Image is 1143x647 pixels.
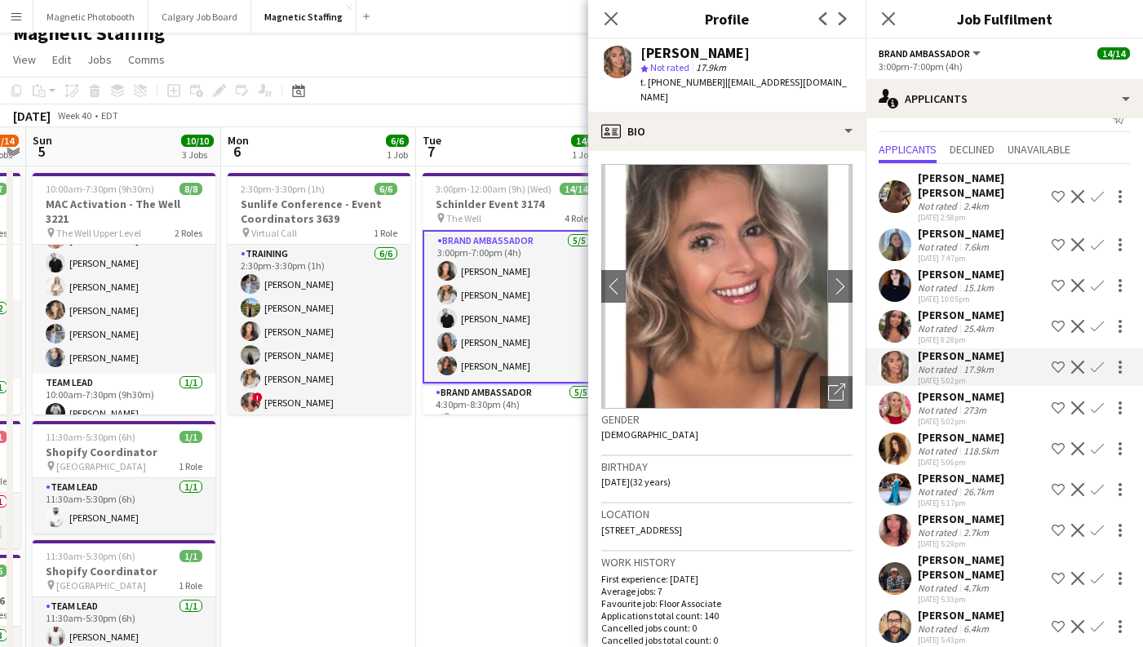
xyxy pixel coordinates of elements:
a: Jobs [81,49,118,70]
div: [DATE] 10:05pm [918,294,1004,304]
div: [PERSON_NAME] [918,430,1004,445]
span: ! [253,392,263,402]
div: [DATE] 5:06pm [918,457,1004,468]
h3: Birthday [601,459,853,474]
button: Brand Ambassador [879,47,983,60]
div: 118.5km [960,445,1002,457]
div: [PERSON_NAME] [918,226,1004,241]
span: Comms [128,52,165,67]
span: Sun [33,133,52,148]
div: 273m [960,404,990,416]
span: 2 Roles [175,227,202,239]
h3: Profile [588,8,866,29]
div: Not rated [918,582,960,594]
div: 3:00pm-7:00pm (4h) [879,60,1130,73]
div: [DATE] 5:33pm [918,594,1045,605]
span: [GEOGRAPHIC_DATA] [56,460,146,472]
span: Mon [228,133,249,148]
span: 11:30am-5:30pm (6h) [46,431,135,443]
span: 11:30am-5:30pm (6h) [46,550,135,562]
div: [PERSON_NAME] [PERSON_NAME] [918,171,1045,200]
div: Not rated [918,200,960,212]
div: [PERSON_NAME] [918,471,1004,485]
span: 10:00am-7:30pm (9h30m) [46,183,154,195]
div: [DATE] 5:29pm [918,538,1004,549]
div: Not rated [918,445,960,457]
app-card-role: Training6/62:30pm-3:30pm (1h)[PERSON_NAME][PERSON_NAME][PERSON_NAME][PERSON_NAME][PERSON_NAME]![P... [228,245,410,419]
div: Not rated [918,241,960,253]
app-card-role: Brand Ambassador7/710:00am-7:30pm (9h30m)[PERSON_NAME]![PERSON_NAME][PERSON_NAME][PERSON_NAME][PE... [33,176,215,374]
h3: MAC Activation - The Well 3221 [33,197,215,226]
div: [PERSON_NAME] [918,512,1004,526]
div: 2.4km [960,200,992,212]
span: Unavailable [1008,144,1070,155]
span: The Well Upper Level [56,227,141,239]
div: 7.6km [960,241,992,253]
div: Not rated [918,363,960,375]
div: Not rated [918,322,960,335]
span: 4 Roles [565,212,592,224]
div: [PERSON_NAME] [640,46,750,60]
span: | [EMAIL_ADDRESS][DOMAIN_NAME] [640,76,847,103]
div: [PERSON_NAME] [918,267,1004,281]
span: [STREET_ADDRESS] [601,524,682,536]
div: Bio [588,112,866,151]
p: First experience: [DATE] [601,573,853,585]
div: 6.4km [960,623,992,635]
span: Not rated [650,61,689,73]
span: 1/1 [179,550,202,562]
div: [PERSON_NAME] [918,608,1004,623]
span: [DEMOGRAPHIC_DATA] [601,428,698,441]
app-job-card: 2:30pm-3:30pm (1h)6/6Sunlife Conference - Event Coordinators 3639 Virtual Call1 RoleTraining6/62:... [228,173,410,414]
p: Cancelled jobs total count: 0 [601,634,853,646]
div: [PERSON_NAME] [918,348,1004,363]
span: 14/14 [560,183,592,195]
div: 25.4km [960,322,997,335]
span: 14/14 [1097,47,1130,60]
span: 5 [30,142,52,161]
span: 7 [420,142,441,161]
div: [DATE] 2:58pm [918,212,1045,223]
a: Comms [122,49,171,70]
div: 26.7km [960,485,997,498]
span: Week 40 [54,109,95,122]
span: 17.9km [693,61,729,73]
span: Edit [52,52,71,67]
span: 6/6 [386,135,409,147]
app-job-card: 11:30am-5:30pm (6h)1/1Shopify Coordinator [GEOGRAPHIC_DATA]1 RoleTeam Lead1/111:30am-5:30pm (6h)[... [33,421,215,534]
div: Open photos pop-in [820,376,853,409]
span: [GEOGRAPHIC_DATA] [56,579,146,592]
p: Cancelled jobs count: 0 [601,622,853,634]
app-job-card: 10:00am-7:30pm (9h30m)8/8MAC Activation - The Well 3221 The Well Upper Level2 RolesBrand Ambassad... [33,173,215,414]
span: Applicants [879,144,937,155]
a: View [7,49,42,70]
p: Favourite job: Floor Associate [601,597,853,609]
h3: Location [601,507,853,521]
app-card-role: Team Lead1/111:30am-5:30pm (6h)[PERSON_NAME] [33,478,215,534]
div: 15.1km [960,281,997,294]
div: [DATE] 7:47pm [918,253,1004,264]
div: 17.9km [960,363,997,375]
h3: Shopify Coordinator [33,445,215,459]
span: t. [PHONE_NUMBER] [640,76,725,88]
a: Edit [46,49,78,70]
div: [DATE] [13,108,51,124]
span: 3:00pm-12:00am (9h) (Wed) [436,183,552,195]
app-job-card: 3:00pm-12:00am (9h) (Wed)14/14Schinlder Event 3174 The Well4 RolesBrand Ambassador5/53:00pm-7:00p... [423,173,605,414]
span: Declined [950,144,995,155]
h1: Magnetic Staffing [13,21,165,46]
span: 1 Role [179,460,202,472]
span: View [13,52,36,67]
app-card-role: Team Lead1/110:00am-7:30pm (9h30m)[PERSON_NAME] [33,374,215,429]
h3: Schinlder Event 3174 [423,197,605,211]
div: 4.7km [960,582,992,594]
div: [DATE] 5:17pm [918,498,1004,508]
div: [PERSON_NAME] [PERSON_NAME] [918,552,1045,582]
div: 1 Job [572,148,603,161]
div: Applicants [866,79,1143,118]
div: [DATE] 5:02pm [918,416,1004,427]
app-card-role: Brand Ambassador5/53:00pm-7:00pm (4h)[PERSON_NAME][PERSON_NAME][PERSON_NAME][PERSON_NAME][PERSON_... [423,230,605,383]
span: 2:30pm-3:30pm (1h) [241,183,325,195]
